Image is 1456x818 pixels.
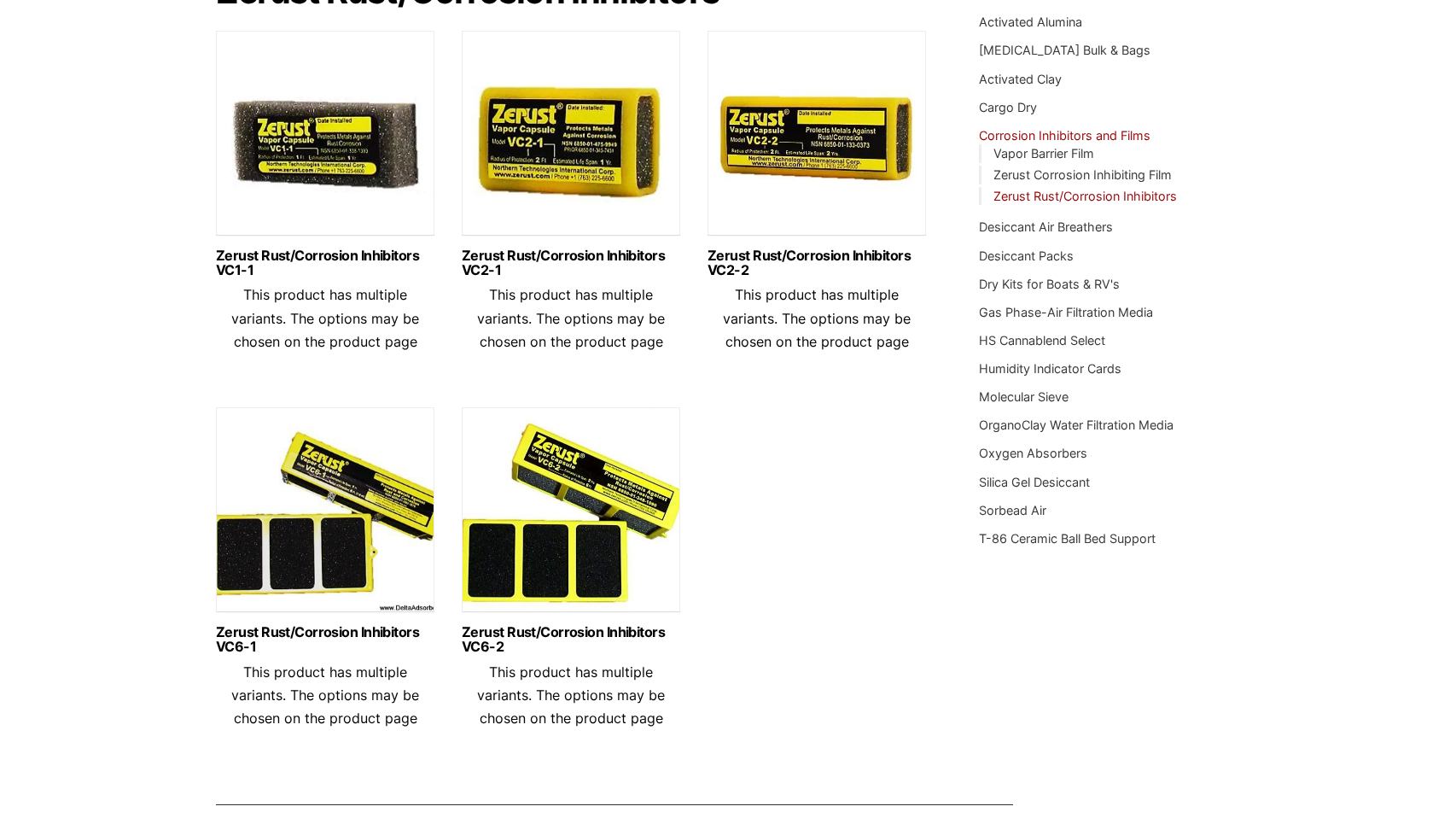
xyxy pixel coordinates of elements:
[216,248,434,278] a: Zerust Rust/Corrosion Inhibitors VC1-1
[979,128,1150,143] a: Corrosion Inhibitors and Films
[979,446,1087,460] a: Oxygen Absorbers
[708,31,926,244] img: Zerust Vapor Capsule VC2-2
[477,663,665,727] span: This product has multiple variants. The options may be chosen on the product page
[979,72,1062,86] a: Activated Clay
[462,248,680,278] a: Zerust Rust/Corrosion Inhibitors VC2-1
[979,15,1082,29] a: Activated Alumina
[216,31,434,244] img: Zerust Vapor Capsule
[723,286,911,349] span: This product has multiple variants. The options may be chosen on the product page
[993,189,1177,203] a: Zerust Rust/Corrosion Inhibitors
[993,146,1094,161] a: Vapor Barrier Film
[216,625,434,654] a: Zerust Rust/Corrosion Inhibitors VC6-1
[979,219,1113,234] a: Desiccant Air Breathers
[993,167,1172,182] a: Zerust Corrosion Inhibiting Film
[979,503,1046,517] a: Sorbead Air
[231,286,419,349] span: This product has multiple variants. The options may be chosen on the product page
[708,248,926,278] a: Zerust Rust/Corrosion Inhibitors VC2-2
[979,305,1153,319] a: Gas Phase-Air Filtration Media
[979,361,1121,376] a: Humidity Indicator Cards
[979,277,1120,291] a: Dry Kits for Boats & RV's
[979,389,1069,404] a: Molecular Sieve
[979,475,1090,489] a: Silica Gel Desiccant
[979,248,1074,263] a: Desiccant Packs
[979,531,1156,546] a: T-86 Ceramic Ball Bed Support
[979,418,1174,432] a: OrganoClay Water Filtration Media
[477,286,665,349] span: This product has multiple variants. The options may be chosen on the product page
[979,43,1150,57] a: [MEDICAL_DATA] Bulk & Bags
[979,333,1105,348] a: HS Cannablend Select
[231,663,419,727] span: This product has multiple variants. The options may be chosen on the product page
[462,31,680,244] img: Zerust Vapor Capsule VC2-1
[979,100,1037,114] a: Cargo Dry
[462,625,680,654] a: Zerust Rust/Corrosion Inhibitors VC6-2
